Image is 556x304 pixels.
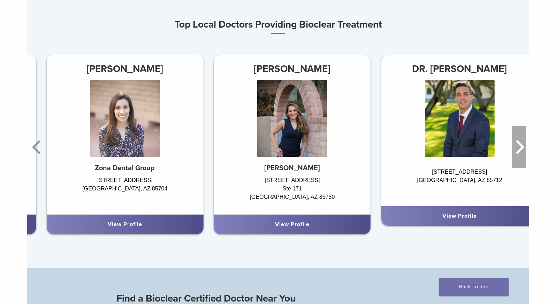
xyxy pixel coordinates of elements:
div: [STREET_ADDRESS] [GEOGRAPHIC_DATA], AZ 85712 [381,168,538,199]
img: DR. Brian Mitchell [425,80,494,157]
strong: Zona Dental Group [95,164,155,172]
h3: [PERSON_NAME] [214,60,371,77]
a: View Profile [108,221,142,228]
a: View Profile [275,221,310,228]
div: [STREET_ADDRESS] Ste 171 [GEOGRAPHIC_DATA], AZ 85750 [214,176,371,208]
h3: DR. [PERSON_NAME] [381,60,538,77]
strong: [PERSON_NAME] [264,164,320,172]
img: Dr. Sara Garcia [90,80,160,157]
h3: [PERSON_NAME] [46,60,203,77]
button: Previous [31,126,45,168]
button: Next [512,126,526,168]
a: View Profile [442,212,477,219]
a: Back To Top [439,278,509,296]
img: Dr. Lenny Arias [257,80,327,157]
h3: Top Local Doctors Providing Bioclear Treatment [27,16,529,34]
div: [STREET_ADDRESS] [GEOGRAPHIC_DATA], AZ 85704 [46,176,203,208]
